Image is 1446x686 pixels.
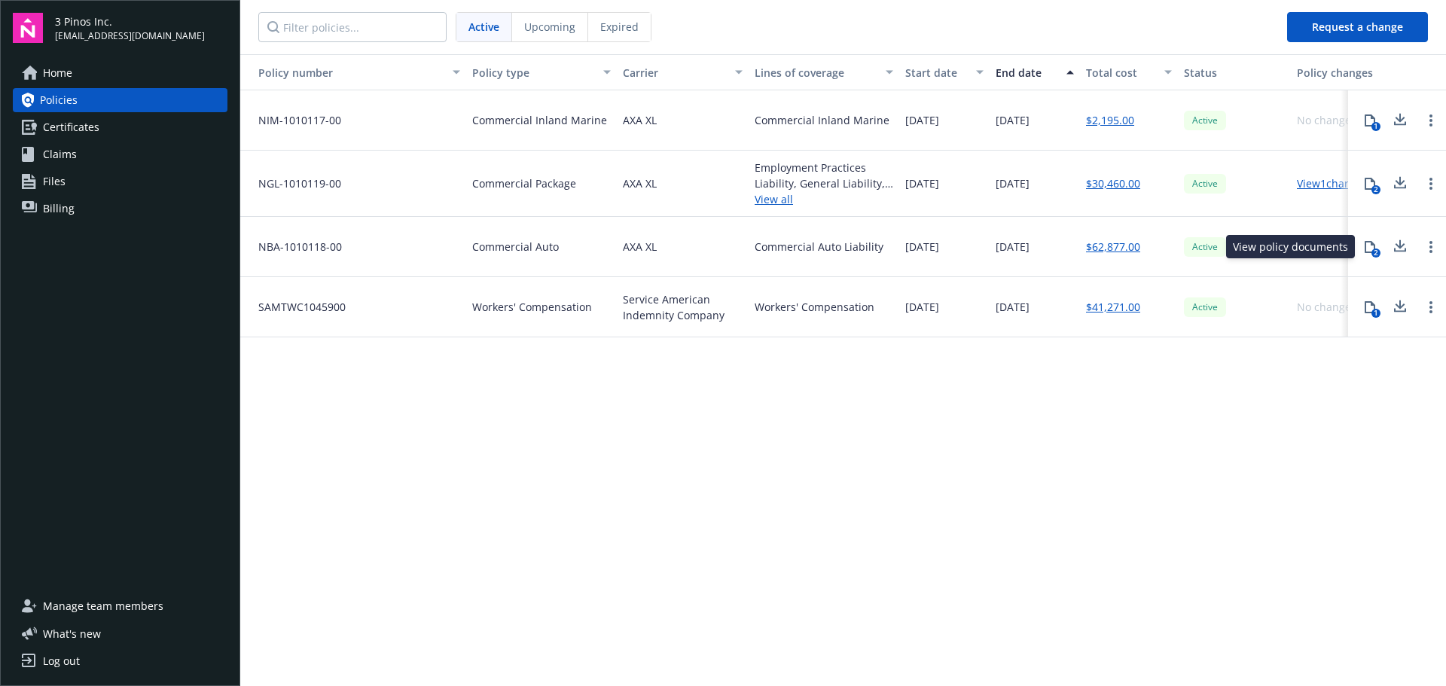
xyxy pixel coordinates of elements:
[990,54,1080,90] button: End date
[1226,235,1355,258] div: View policy documents
[899,54,990,90] button: Start date
[905,175,939,191] span: [DATE]
[623,175,657,191] span: AXA XL
[43,197,75,221] span: Billing
[472,175,576,191] span: Commercial Package
[1297,299,1356,315] div: No changes
[1371,309,1380,318] div: 1
[1287,12,1428,42] button: Request a change
[617,54,749,90] button: Carrier
[1190,240,1220,254] span: Active
[43,169,66,194] span: Files
[755,191,893,207] a: View all
[755,65,877,81] div: Lines of coverage
[43,649,80,673] div: Log out
[472,299,592,315] span: Workers' Compensation
[623,291,743,323] span: Service American Indemnity Company
[1422,238,1440,256] a: Open options
[13,169,227,194] a: Files
[55,14,205,29] span: 3 Pinos Inc.
[623,239,657,255] span: AXA XL
[755,239,883,255] div: Commercial Auto Liability
[246,299,346,315] span: SAMTWC1045900
[43,626,101,642] span: What ' s new
[623,65,726,81] div: Carrier
[905,65,967,81] div: Start date
[1178,54,1291,90] button: Status
[1080,54,1178,90] button: Total cost
[1355,169,1385,199] button: 2
[1086,65,1155,81] div: Total cost
[905,239,939,255] span: [DATE]
[524,19,575,35] span: Upcoming
[1371,248,1380,258] div: 2
[1291,54,1385,90] button: Policy changes
[755,112,889,128] div: Commercial Inland Marine
[468,19,499,35] span: Active
[905,112,939,128] span: [DATE]
[1190,177,1220,191] span: Active
[13,594,227,618] a: Manage team members
[1086,299,1140,315] a: $41,271.00
[1297,65,1379,81] div: Policy changes
[1184,65,1285,81] div: Status
[246,65,444,81] div: Policy number
[1371,122,1380,131] div: 1
[996,112,1030,128] span: [DATE]
[246,65,444,81] div: Toggle SortBy
[246,175,341,191] span: NGL-1010119-00
[755,160,893,191] div: Employment Practices Liability, General Liability, Cyber Liability
[43,142,77,166] span: Claims
[472,65,594,81] div: Policy type
[1422,298,1440,316] a: Open options
[43,115,99,139] span: Certificates
[996,65,1057,81] div: End date
[600,19,639,35] span: Expired
[43,594,163,618] span: Manage team members
[40,88,78,112] span: Policies
[55,13,227,43] button: 3 Pinos Inc.[EMAIL_ADDRESS][DOMAIN_NAME]
[1422,111,1440,130] a: Open options
[1086,175,1140,191] a: $30,460.00
[996,299,1030,315] span: [DATE]
[1355,105,1385,136] button: 1
[1355,232,1385,262] button: 2
[13,115,227,139] a: Certificates
[246,112,341,128] span: NIM-1010117-00
[623,112,657,128] span: AXA XL
[43,61,72,85] span: Home
[472,239,559,255] span: Commercial Auto
[13,61,227,85] a: Home
[246,239,342,255] span: NBA-1010118-00
[13,13,43,43] img: navigator-logo.svg
[749,54,899,90] button: Lines of coverage
[13,197,227,221] a: Billing
[1190,300,1220,314] span: Active
[258,12,447,42] input: Filter policies...
[1371,185,1380,194] div: 2
[472,112,607,128] span: Commercial Inland Marine
[1297,112,1356,128] div: No changes
[905,299,939,315] span: [DATE]
[13,626,125,642] button: What's new
[13,142,227,166] a: Claims
[1086,112,1134,128] a: $2,195.00
[1086,239,1140,255] a: $62,877.00
[1355,292,1385,322] button: 1
[996,175,1030,191] span: [DATE]
[1190,114,1220,127] span: Active
[1422,175,1440,193] a: Open options
[996,239,1030,255] span: [DATE]
[755,299,874,315] div: Workers' Compensation
[1297,176,1368,191] a: View 1 changes
[55,29,205,43] span: [EMAIL_ADDRESS][DOMAIN_NAME]
[466,54,617,90] button: Policy type
[13,88,227,112] a: Policies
